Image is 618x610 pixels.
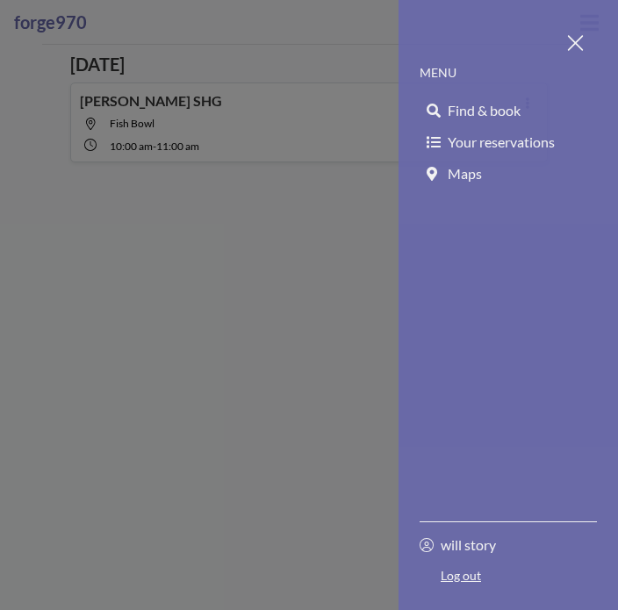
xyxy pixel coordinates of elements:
[448,102,521,119] span: Find & book
[420,126,597,158] a: Your reservations
[448,165,482,183] span: Maps
[448,133,555,151] span: Your reservations
[420,65,597,81] p: MENU
[420,158,597,190] a: Maps
[441,536,496,554] p: will story
[420,568,597,589] a: Log out
[420,95,597,126] a: Find & book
